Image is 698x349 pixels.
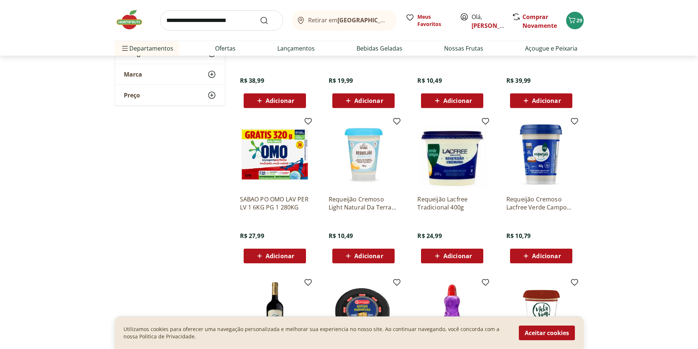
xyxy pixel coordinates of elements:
[329,120,398,189] img: Requeijão Cremoso Light Natural Da Terra 180g
[576,17,582,24] span: 29
[215,44,236,53] a: Ofertas
[519,326,575,340] button: Aceitar cookies
[417,13,451,28] span: Meus Favoritos
[522,13,557,30] a: Comprar Novamente
[406,13,451,28] a: Meus Favoritos
[244,93,306,108] button: Adicionar
[444,44,483,53] a: Nossas Frutas
[417,232,442,240] span: R$ 24,99
[566,12,584,29] button: Carrinho
[472,22,519,30] a: [PERSON_NAME]
[329,77,353,85] span: R$ 19,99
[308,17,389,23] span: Retirar em
[115,9,151,31] img: Hortifruti
[266,253,294,259] span: Adicionar
[354,98,383,104] span: Adicionar
[510,93,572,108] button: Adicionar
[506,232,531,240] span: R$ 10,79
[332,249,395,263] button: Adicionar
[443,253,472,259] span: Adicionar
[121,40,173,57] span: Departamentos
[160,10,283,31] input: search
[357,44,402,53] a: Bebidas Geladas
[292,10,397,31] button: Retirar em[GEOGRAPHIC_DATA]/[GEOGRAPHIC_DATA]
[124,71,142,78] span: Marca
[337,16,461,24] b: [GEOGRAPHIC_DATA]/[GEOGRAPHIC_DATA]
[115,64,225,85] button: Marca
[124,92,140,99] span: Preço
[329,195,398,211] a: Requeijão Cremoso Light Natural Da Terra 180g
[329,232,353,240] span: R$ 10,49
[525,44,577,53] a: Açougue e Peixaria
[240,77,264,85] span: R$ 38,99
[240,232,264,240] span: R$ 27,99
[277,44,315,53] a: Lançamentos
[123,326,510,340] p: Utilizamos cookies para oferecer uma navegação personalizada e melhorar sua experiencia no nosso ...
[510,249,572,263] button: Adicionar
[417,77,442,85] span: R$ 10,49
[354,253,383,259] span: Adicionar
[532,98,561,104] span: Adicionar
[240,120,310,189] img: SABAO PO OMO LAV PER LV 1 6KG PG 1 280KG
[532,253,561,259] span: Adicionar
[506,77,531,85] span: R$ 39,99
[332,93,395,108] button: Adicionar
[240,195,310,211] a: SABAO PO OMO LAV PER LV 1 6KG PG 1 280KG
[417,120,487,189] img: Requeijão Lacfree Tradicional 400g
[443,98,472,104] span: Adicionar
[244,249,306,263] button: Adicionar
[421,93,483,108] button: Adicionar
[121,40,129,57] button: Menu
[421,249,483,263] button: Adicionar
[506,195,576,211] a: Requeijão Cremoso Lacfree Verde Campo 180g
[417,195,487,211] a: Requeijão Lacfree Tradicional 400g
[260,16,277,25] button: Submit Search
[266,98,294,104] span: Adicionar
[472,12,504,30] span: Olá,
[115,85,225,105] button: Preço
[506,120,576,189] img: Requeijão Cremoso Lacfree Verde Campo 180g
